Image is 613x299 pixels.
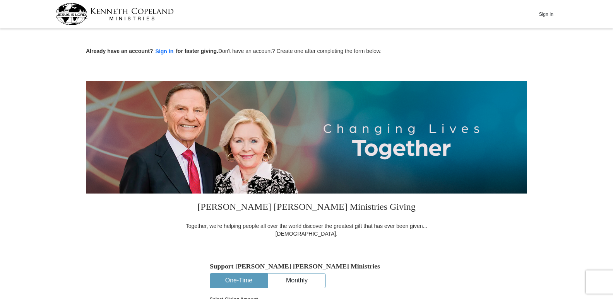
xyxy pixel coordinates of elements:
[86,48,218,54] strong: Already have an account? for faster giving.
[210,274,267,288] button: One-Time
[153,47,176,56] button: Sign in
[181,194,432,222] h3: [PERSON_NAME] [PERSON_NAME] Ministries Giving
[86,47,527,56] p: Don't have an account? Create one after completing the form below.
[534,8,558,20] button: Sign In
[268,274,325,288] button: Monthly
[55,3,174,25] img: kcm-header-logo.svg
[210,262,403,270] h5: Support [PERSON_NAME] [PERSON_NAME] Ministries
[181,222,432,238] div: Together, we're helping people all over the world discover the greatest gift that has ever been g...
